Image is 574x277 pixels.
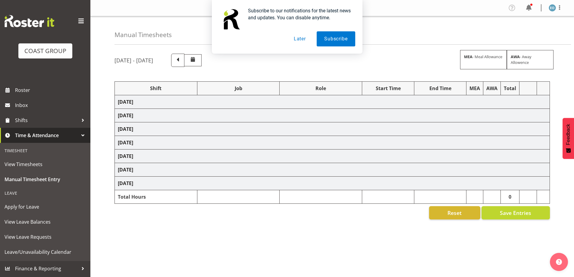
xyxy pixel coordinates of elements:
span: View Leave Requests [5,232,86,241]
div: Subscribe to our notifications for the latest news and updates. You can disable anytime. [243,7,355,21]
div: Total [504,85,516,92]
td: [DATE] [115,177,550,190]
td: [DATE] [115,109,550,122]
span: Shifts [15,116,78,125]
button: Reset [429,206,480,219]
span: Save Entries [500,209,531,217]
a: View Leave Balances [2,214,89,229]
div: Leave [2,187,89,199]
a: View Leave Requests [2,229,89,244]
td: [DATE] [115,122,550,136]
td: [DATE] [115,150,550,163]
span: Finance & Reporting [15,264,78,273]
span: Manual Timesheet Entry [5,175,86,184]
div: MEA [469,85,480,92]
div: Timesheet [2,144,89,157]
div: Job [200,85,277,92]
td: [DATE] [115,163,550,177]
button: Feedback - Show survey [563,118,574,159]
span: Feedback [566,124,571,145]
button: Subscribe [317,31,355,46]
td: Total Hours [115,190,197,204]
span: Apply for Leave [5,202,86,211]
a: View Timesheets [2,157,89,172]
a: Manual Timesheet Entry [2,172,89,187]
td: [DATE] [115,136,550,150]
span: Inbox [15,101,87,110]
a: Leave/Unavailability Calendar [2,244,89,260]
div: End Time [417,85,463,92]
div: AWA [486,85,497,92]
h5: [DATE] - [DATE] [114,57,153,64]
button: Save Entries [481,206,550,219]
td: 0 [501,190,519,204]
span: Leave/Unavailability Calendar [5,247,86,257]
div: - Away Allowence [507,50,554,69]
button: Later [286,31,313,46]
strong: AWA [511,54,520,59]
td: [DATE] [115,95,550,109]
span: Roster [15,86,87,95]
img: notification icon [219,7,243,31]
strong: MEA [464,54,472,59]
img: help-xxl-2.png [556,259,562,265]
div: Start Time [365,85,411,92]
span: Reset [447,209,462,217]
div: - Meal Allowance [460,50,507,69]
span: View Leave Balances [5,217,86,226]
div: Role [283,85,359,92]
span: Time & Attendance [15,131,78,140]
span: View Timesheets [5,160,86,169]
a: Apply for Leave [2,199,89,214]
div: Shift [118,85,194,92]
